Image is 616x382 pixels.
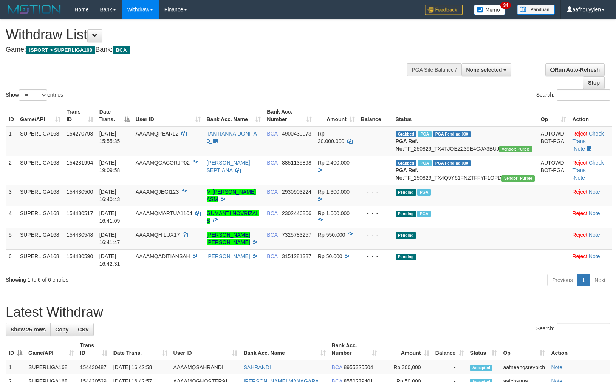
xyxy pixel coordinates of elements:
span: Copy 7325783257 to clipboard [282,232,311,238]
a: Reject [572,160,587,166]
a: SAHRANDI [243,364,271,370]
a: [PERSON_NAME] [207,253,250,259]
th: Status [393,105,538,126]
span: Rp 1.000.000 [318,210,350,216]
td: · [569,206,612,228]
label: Search: [536,323,610,334]
span: AAAAMQPEARL2 [136,131,179,137]
span: [DATE] 16:41:47 [99,232,120,245]
td: · [569,249,612,271]
span: [DATE] 16:41:09 [99,210,120,224]
th: ID: activate to sort column descending [6,339,25,360]
input: Search: [557,89,610,101]
th: Status: activate to sort column ascending [467,339,500,360]
a: M [PERSON_NAME] ASM [207,189,256,202]
span: BCA [332,364,342,370]
td: · [569,185,612,206]
td: aafneangsreypich [500,360,548,374]
a: Note [574,146,585,152]
th: Bank Acc. Name: activate to sort column ascending [240,339,328,360]
td: TF_250829_TX4TJOEZ239E4GJA3BUJ [393,126,538,156]
span: AAAAMQHILUX17 [136,232,180,238]
span: BCA [267,253,277,259]
td: · · [569,126,612,156]
th: Balance [358,105,393,126]
span: BCA [267,232,277,238]
a: Run Auto-Refresh [545,63,605,76]
th: Action [569,105,612,126]
td: Rp 300,000 [380,360,432,374]
a: GUMANTI NOVRIZAL S [207,210,259,224]
td: · · [569,156,612,185]
a: Reject [572,131,587,137]
span: Pending [396,211,416,217]
span: Copy 8851135898 to clipboard [282,160,311,166]
span: BCA [267,210,277,216]
b: PGA Ref. No: [396,138,418,152]
a: Note [589,253,600,259]
button: None selected [461,63,512,76]
a: Note [589,189,600,195]
span: [DATE] 15:55:35 [99,131,120,144]
td: · [569,228,612,249]
h1: Latest Withdraw [6,305,610,320]
span: Grabbed [396,160,417,166]
td: [DATE] 16:42:58 [110,360,170,374]
div: - - - [361,253,390,260]
td: SUPERLIGA168 [17,206,63,228]
td: 6 [6,249,17,271]
a: 1 [577,274,590,286]
span: Rp 2.400.000 [318,160,350,166]
a: Show 25 rows [6,323,51,336]
label: Search: [536,89,610,101]
span: Copy 4900430073 to clipboard [282,131,311,137]
span: Rp 50.000 [318,253,342,259]
span: Marked by aafsoumeymey [417,189,430,196]
th: Bank Acc. Number: activate to sort column ascending [264,105,315,126]
span: Pending [396,254,416,260]
th: Action [548,339,610,360]
a: Note [589,232,600,238]
th: Date Trans.: activate to sort column ascending [110,339,170,360]
th: Bank Acc. Number: activate to sort column ascending [329,339,380,360]
span: Copy 2930903224 to clipboard [282,189,311,195]
div: - - - [361,209,390,217]
a: Reject [572,210,587,216]
span: AAAAMQADITIANSAH [136,253,190,259]
span: Marked by aafnonsreyleab [418,160,431,166]
b: PGA Ref. No: [396,167,418,181]
td: 4 [6,206,17,228]
td: SUPERLIGA168 [17,185,63,206]
a: Reject [572,253,587,259]
span: Vendor URL: https://trx4.1velocity.biz [499,146,532,152]
a: Check Trans [572,160,604,173]
div: - - - [361,130,390,137]
a: CSV [73,323,94,336]
td: 3 [6,185,17,206]
span: ISPORT > SUPERLIGA168 [26,46,95,54]
th: User ID: activate to sort column ascending [170,339,241,360]
div: - - - [361,188,390,196]
th: Date Trans.: activate to sort column descending [96,105,133,126]
h4: Game: Bank: [6,46,403,54]
td: SUPERLIGA168 [17,228,63,249]
span: Pending [396,189,416,196]
div: PGA Site Balance / [407,63,461,76]
span: BCA [267,160,277,166]
a: Previous [547,274,577,286]
span: PGA Pending [433,131,471,137]
a: [PERSON_NAME] [PERSON_NAME] [207,232,250,245]
span: 154281994 [67,160,93,166]
div: - - - [361,231,390,239]
span: AAAAMQGACORJP02 [136,160,190,166]
span: 154270798 [67,131,93,137]
span: Copy [55,327,68,333]
span: Copy 3151281387 to clipboard [282,253,311,259]
td: SUPERLIGA168 [17,249,63,271]
span: Pending [396,232,416,239]
td: AUTOWD-BOT-PGA [538,126,570,156]
a: [PERSON_NAME] SEPTIANA [207,160,250,173]
span: Accepted [470,365,493,371]
span: BCA [113,46,130,54]
span: 154430590 [67,253,93,259]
